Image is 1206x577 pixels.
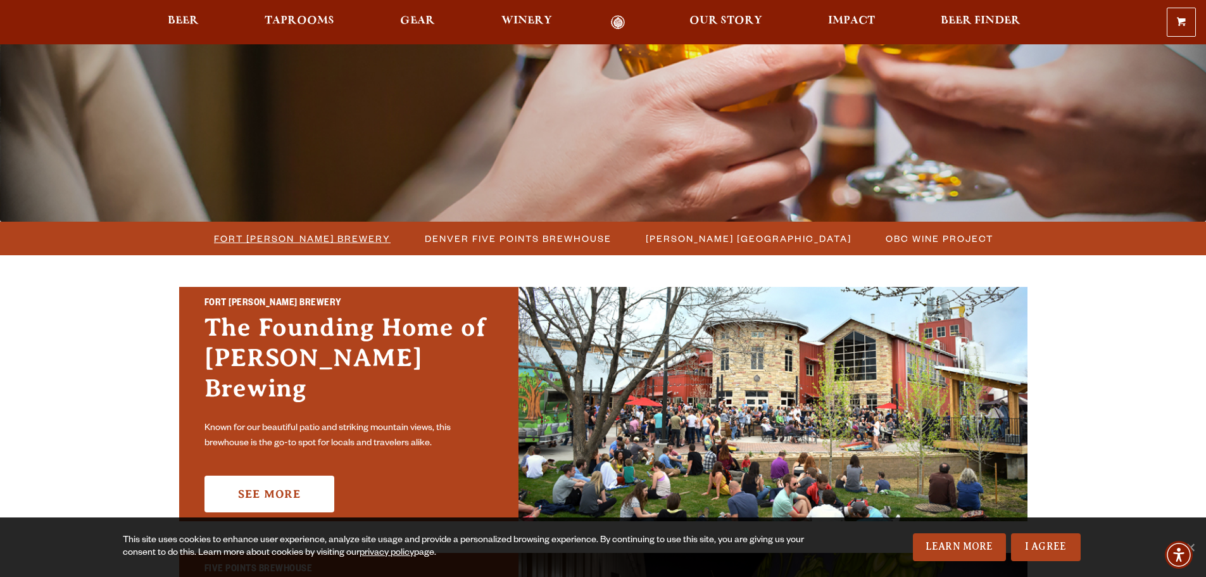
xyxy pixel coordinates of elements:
[828,16,875,26] span: Impact
[123,535,808,560] div: This site uses cookies to enhance user experience, analyze site usage and provide a personalized ...
[638,229,858,248] a: [PERSON_NAME] [GEOGRAPHIC_DATA]
[214,229,391,248] span: Fort [PERSON_NAME] Brewery
[941,16,1021,26] span: Beer Finder
[400,16,435,26] span: Gear
[820,15,883,30] a: Impact
[933,15,1029,30] a: Beer Finder
[594,15,642,30] a: Odell Home
[681,15,770,30] a: Our Story
[886,229,993,248] span: OBC Wine Project
[518,287,1027,521] img: Fort Collins Brewery & Taproom'
[206,229,397,248] a: Fort [PERSON_NAME] Brewery
[689,16,762,26] span: Our Story
[204,296,493,312] h2: Fort [PERSON_NAME] Brewery
[256,15,342,30] a: Taprooms
[913,533,1006,561] a: Learn More
[360,548,414,559] a: privacy policy
[501,16,552,26] span: Winery
[204,476,334,512] a: See More
[878,229,1000,248] a: OBC Wine Project
[204,312,493,416] h3: The Founding Home of [PERSON_NAME] Brewing
[417,229,618,248] a: Denver Five Points Brewhouse
[646,229,851,248] span: [PERSON_NAME] [GEOGRAPHIC_DATA]
[204,421,493,452] p: Known for our beautiful patio and striking mountain views, this brewhouse is the go-to spot for l...
[425,229,612,248] span: Denver Five Points Brewhouse
[1165,541,1193,569] div: Accessibility Menu
[265,16,334,26] span: Taprooms
[168,16,199,26] span: Beer
[493,15,560,30] a: Winery
[1011,533,1081,561] a: I Agree
[392,15,443,30] a: Gear
[160,15,207,30] a: Beer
